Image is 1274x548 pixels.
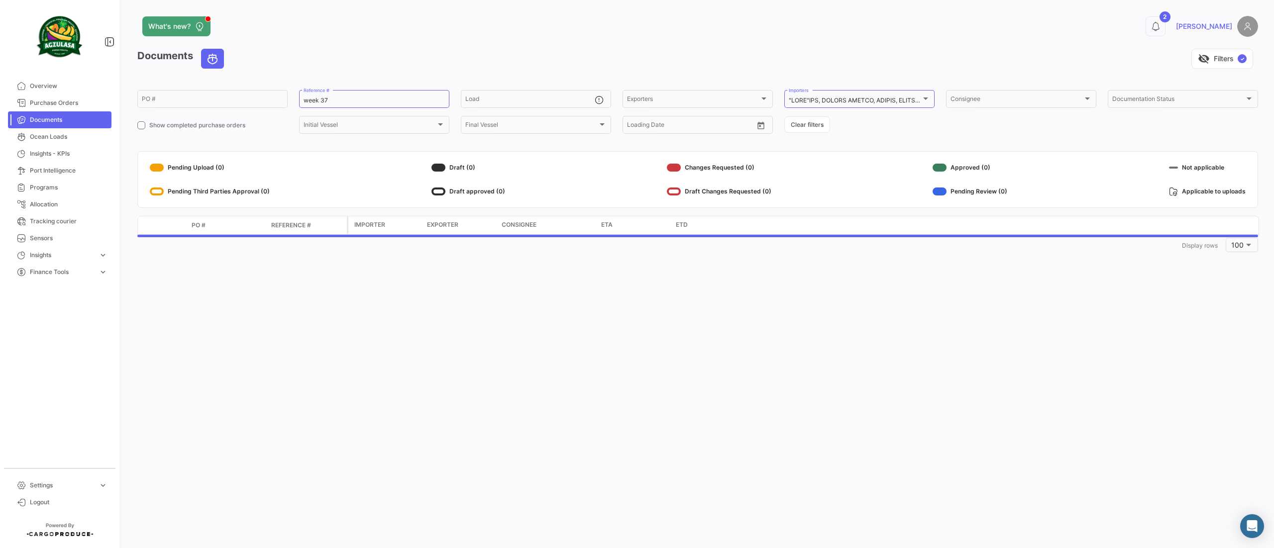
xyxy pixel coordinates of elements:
[8,111,111,128] a: Documents
[99,251,107,260] span: expand_more
[1238,54,1247,63] span: ✓
[142,16,211,36] button: What's new?
[784,116,830,133] button: Clear filters
[202,49,223,68] button: Ocean
[427,220,458,229] span: Exporter
[1169,160,1246,176] div: Not applicable
[149,121,245,130] span: Show completed purchase orders
[150,183,270,199] div: Pending Third Parties Approval (0)
[1231,241,1244,249] span: 100
[951,97,1083,104] span: Consignee
[648,123,709,130] input: To
[188,217,267,234] datatable-header-cell: PO #
[1240,514,1264,538] div: Abrir Intercom Messenger
[431,160,505,176] div: Draft (0)
[271,221,311,230] span: Reference #
[502,220,536,229] span: Consignee
[667,183,771,199] div: Draft Changes Requested (0)
[627,97,759,104] span: Exporters
[1112,97,1245,104] span: Documentation Status
[8,196,111,213] a: Allocation
[30,115,107,124] span: Documents
[30,498,107,507] span: Logout
[8,78,111,94] a: Overview
[158,221,188,229] datatable-header-cell: Transport mode
[1169,183,1246,199] div: Applicable to uploads
[1182,242,1218,249] span: Display rows
[99,268,107,276] span: expand_more
[1191,49,1253,69] button: visibility_offFilters✓
[465,123,598,130] span: Final Vessel
[667,160,771,176] div: Changes Requested (0)
[8,94,111,111] a: Purchase Orders
[30,200,107,209] span: Allocation
[304,123,436,130] span: Initial Vessel
[30,82,107,91] span: Overview
[35,12,85,62] img: agzulasa-logo.png
[1176,21,1232,31] span: [PERSON_NAME]
[8,213,111,230] a: Tracking courier
[30,166,107,175] span: Port Intelligence
[672,216,746,234] datatable-header-cell: ETD
[498,216,597,234] datatable-header-cell: Consignee
[676,220,688,229] span: ETD
[192,221,206,230] span: PO #
[150,160,270,176] div: Pending Upload (0)
[8,179,111,196] a: Programs
[753,118,768,133] button: Open calendar
[348,216,423,234] datatable-header-cell: Importer
[30,98,107,107] span: Purchase Orders
[423,216,498,234] datatable-header-cell: Exporter
[8,230,111,247] a: Sensors
[8,162,111,179] a: Port Intelligence
[137,49,227,69] h3: Documents
[30,234,107,243] span: Sensors
[354,220,385,229] span: Importer
[99,481,107,490] span: expand_more
[597,216,672,234] datatable-header-cell: ETA
[30,251,95,260] span: Insights
[1237,16,1258,37] img: placeholder-user.png
[431,183,505,199] div: Draft approved (0)
[30,132,107,141] span: Ocean Loads
[8,128,111,145] a: Ocean Loads
[933,183,1007,199] div: Pending Review (0)
[8,145,111,162] a: Insights - KPIs
[30,217,107,226] span: Tracking courier
[30,183,107,192] span: Programs
[30,481,95,490] span: Settings
[1198,53,1210,65] span: visibility_off
[267,217,347,234] datatable-header-cell: Reference #
[148,21,191,31] span: What's new?
[933,160,1007,176] div: Approved (0)
[627,123,641,130] input: From
[601,220,613,229] span: ETA
[30,268,95,276] span: Finance Tools
[30,149,107,158] span: Insights - KPIs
